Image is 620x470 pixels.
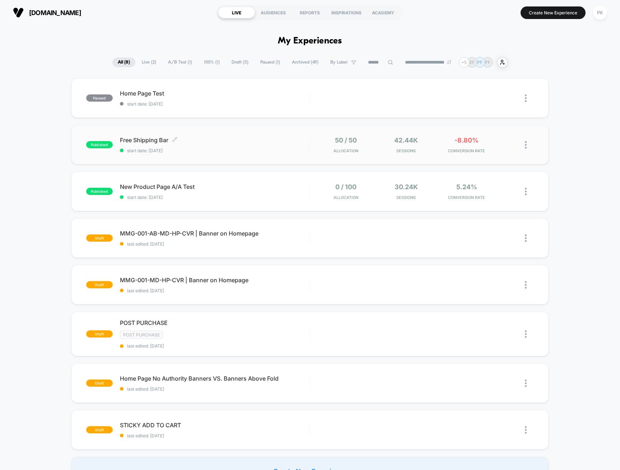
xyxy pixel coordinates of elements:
img: close [525,281,527,289]
span: 100% ( 1 ) [199,57,225,67]
img: close [525,188,527,195]
p: PF [485,60,490,65]
span: draft [86,380,113,387]
div: INSPIRATIONS [328,7,365,18]
span: Sessions [378,148,434,153]
p: PF [477,60,483,65]
button: [DOMAIN_NAME] [11,7,83,18]
span: New Product Page A/A Test [120,183,310,190]
span: MMG-001-MD-HP-CVR | Banner on Homepage [120,276,310,284]
span: All ( 8 ) [112,57,135,67]
span: draft [86,234,113,242]
span: 42.44k [394,136,418,144]
span: By Label [330,60,348,65]
span: start date: [DATE] [120,195,310,200]
span: draft [86,281,113,288]
img: close [525,234,527,242]
span: STICKY ADD TO CART [120,422,310,429]
span: Paused ( 1 ) [255,57,285,67]
img: close [525,94,527,102]
img: close [525,426,527,434]
span: last edited: [DATE] [120,241,310,247]
img: end [447,60,451,64]
span: 30.24k [395,183,418,191]
span: Allocation [334,195,358,200]
span: start date: [DATE] [120,148,310,153]
span: CONVERSION RATE [438,195,495,200]
span: Post Purchase [120,331,163,339]
span: Sessions [378,195,434,200]
div: AUDIENCES [255,7,292,18]
span: draft [86,330,113,338]
span: last edited: [DATE] [120,433,310,438]
div: LIVE [218,7,255,18]
span: Home Page No Authority Banners VS. Banners Above Fold [120,375,310,382]
span: MMG-001-AB-MD-HP-CVR | Banner on Homepage [120,230,310,237]
span: POST PURCHASE [120,319,310,326]
span: [DOMAIN_NAME] [29,9,81,17]
span: Draft ( 5 ) [226,57,254,67]
img: close [525,141,527,149]
img: Visually logo [13,7,24,18]
span: 0 / 100 [335,183,356,191]
span: 5.24% [456,183,477,191]
span: 50 / 50 [335,136,357,144]
div: REPORTS [292,7,328,18]
h1: My Experiences [278,36,342,46]
span: -8.80% [454,136,479,144]
span: last edited: [DATE] [120,386,310,392]
button: Create New Experience [521,6,586,19]
span: start date: [DATE] [120,101,310,107]
span: A/B Test ( 1 ) [163,57,197,67]
img: close [525,380,527,387]
span: Archived ( 49 ) [286,57,324,67]
span: draft [86,426,113,433]
span: Home Page Test [120,90,310,97]
img: close [525,330,527,338]
span: Allocation [334,148,358,153]
button: PK [591,5,609,20]
span: published [86,141,113,148]
p: EF [470,60,475,65]
div: ACADEMY [365,7,401,18]
span: last edited: [DATE] [120,288,310,293]
span: published [86,188,113,195]
span: Live ( 2 ) [136,57,162,67]
span: CONVERSION RATE [438,148,495,153]
span: Free Shipping Bar [120,136,310,144]
span: last edited: [DATE] [120,343,310,349]
span: paused [86,94,113,102]
div: + 5 [459,57,469,68]
div: PK [593,6,607,20]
